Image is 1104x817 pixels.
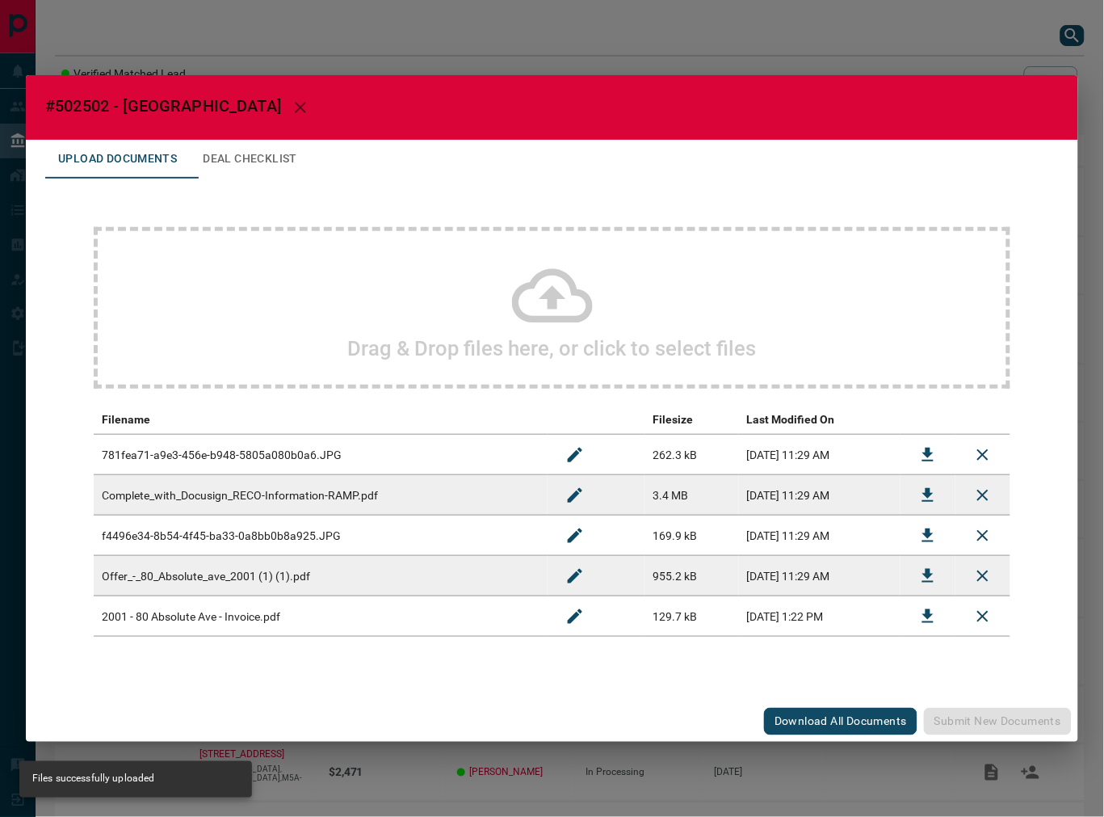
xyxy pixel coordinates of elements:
[94,435,548,475] td: 781fea71-a9e3-456e-b948-5805a080b0a6.JPG
[644,405,738,435] th: Filesize
[94,227,1010,389] div: Drag & Drop files here, or click to select files
[644,435,738,475] td: 262.3 kB
[909,557,947,596] button: Download
[644,556,738,596] td: 955.2 kB
[644,475,738,516] td: 3.4 MB
[556,516,594,555] button: Rename
[556,557,594,596] button: Rename
[94,556,548,596] td: Offer_-_80_Absolute_ave_2001 (1) (1).pdf
[963,557,1002,596] button: Remove File
[644,516,738,556] td: 169.9 kB
[45,96,281,116] span: #502502 - [GEOGRAPHIC_DATA]
[739,405,900,435] th: Last Modified On
[909,476,947,515] button: Download
[556,597,594,636] button: Rename
[348,336,757,360] h2: Drag & Drop files here, or click to select files
[963,436,1002,474] button: Remove File
[963,597,1002,636] button: Remove File
[739,516,900,556] td: [DATE] 11:29 AM
[548,405,644,435] th: edit column
[764,708,917,735] button: Download All Documents
[739,435,900,475] td: [DATE] 11:29 AM
[955,405,1010,435] th: delete file action column
[190,140,310,179] button: Deal Checklist
[963,476,1002,515] button: Remove File
[94,596,548,637] td: 2001 - 80 Absolute Ave - Invoice.pdf
[909,436,947,474] button: Download
[644,596,738,637] td: 129.7 kB
[900,405,955,435] th: download action column
[94,405,548,435] th: Filename
[739,556,900,596] td: [DATE] 11:29 AM
[909,597,947,636] button: Download
[94,516,548,556] td: f4496e34-8b54-4f45-ba33-0a8bb0b8a925.JPG
[556,476,594,515] button: Rename
[739,596,900,637] td: [DATE] 1:22 PM
[32,766,154,793] div: Files successfully uploaded
[909,516,947,555] button: Download
[556,436,594,474] button: Rename
[45,140,190,179] button: Upload Documents
[739,475,900,516] td: [DATE] 11:29 AM
[963,516,1002,555] button: Remove File
[94,475,548,516] td: Complete_with_Docusign_RECO-Information-RAMP.pdf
